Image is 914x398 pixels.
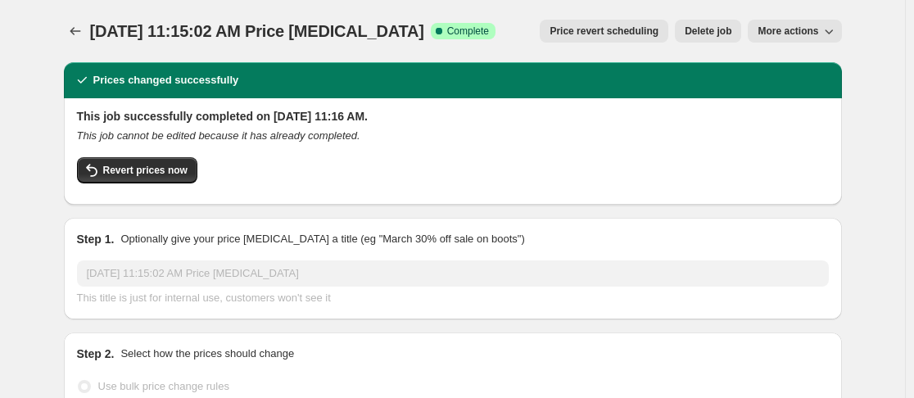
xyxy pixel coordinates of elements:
[447,25,489,38] span: Complete
[675,20,741,43] button: Delete job
[64,20,87,43] button: Price change jobs
[98,380,229,392] span: Use bulk price change rules
[77,260,829,287] input: 30% off holiday sale
[685,25,731,38] span: Delete job
[550,25,658,38] span: Price revert scheduling
[103,164,188,177] span: Revert prices now
[120,231,524,247] p: Optionally give your price [MEDICAL_DATA] a title (eg "March 30% off sale on boots")
[77,292,331,304] span: This title is just for internal use, customers won't see it
[77,157,197,183] button: Revert prices now
[77,108,829,124] h2: This job successfully completed on [DATE] 11:16 AM.
[748,20,841,43] button: More actions
[758,25,818,38] span: More actions
[93,72,239,88] h2: Prices changed successfully
[540,20,668,43] button: Price revert scheduling
[77,346,115,362] h2: Step 2.
[90,22,424,40] span: [DATE] 11:15:02 AM Price [MEDICAL_DATA]
[77,129,360,142] i: This job cannot be edited because it has already completed.
[120,346,294,362] p: Select how the prices should change
[77,231,115,247] h2: Step 1.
